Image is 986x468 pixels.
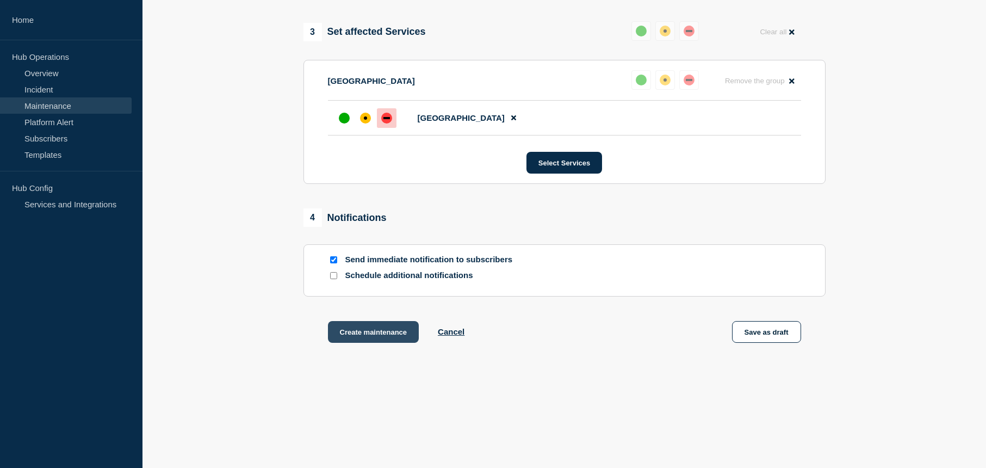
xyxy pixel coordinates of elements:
button: Clear all [753,21,801,42]
button: down [679,21,699,41]
div: up [636,26,647,36]
input: Schedule additional notifications [330,272,337,279]
div: down [684,26,694,36]
button: down [679,70,699,90]
span: [GEOGRAPHIC_DATA] [418,113,505,122]
span: Remove the group [725,77,785,85]
button: Save as draft [732,321,801,343]
button: Create maintenance [328,321,419,343]
span: 4 [303,208,322,227]
div: Notifications [303,208,387,227]
div: down [684,75,694,85]
p: Schedule additional notifications [345,270,519,281]
button: Cancel [438,327,464,336]
p: [GEOGRAPHIC_DATA] [328,76,415,85]
div: up [636,75,647,85]
button: affected [655,70,675,90]
button: affected [655,21,675,41]
p: Send immediate notification to subscribers [345,255,519,265]
div: affected [660,75,671,85]
button: up [631,21,651,41]
button: up [631,70,651,90]
button: Remove the group [718,70,801,91]
div: Set affected Services [303,23,426,41]
div: affected [360,113,371,124]
div: up [339,113,350,124]
input: Send immediate notification to subscribers [330,256,337,263]
button: Select Services [526,152,602,174]
div: down [381,113,392,124]
span: 3 [303,23,322,41]
div: affected [660,26,671,36]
